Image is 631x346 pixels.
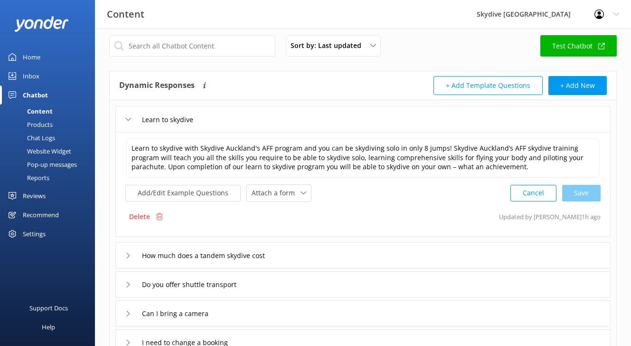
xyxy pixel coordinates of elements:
[6,105,53,118] div: Content
[23,67,39,86] div: Inbox
[6,131,95,144] a: Chat Logs
[107,7,144,22] h3: Content
[6,144,95,158] a: Website Widget
[548,76,607,95] button: + Add New
[129,211,150,222] p: Delete
[6,171,49,184] div: Reports
[125,185,241,202] button: Add/Edit Example Questions
[6,131,55,144] div: Chat Logs
[42,317,55,336] div: Help
[433,76,543,95] button: + Add Template Questions
[510,185,556,202] button: Cancel
[23,48,40,67] div: Home
[6,158,77,171] div: Pop-up messages
[499,208,601,226] p: Updated by [PERSON_NAME] 1h ago
[6,144,71,158] div: Website Widget
[6,171,95,184] a: Reports
[6,118,95,131] a: Products
[23,186,46,205] div: Reviews
[126,138,600,178] textarea: Learn to skydive with Skydive Auckland's AFF program and you can be skydiving solo in only 8 jump...
[23,205,59,224] div: Recommend
[540,35,617,57] a: Test Chatbot
[6,105,95,118] a: Content
[23,224,46,243] div: Settings
[29,298,68,317] div: Support Docs
[23,86,48,105] div: Chatbot
[6,158,95,171] a: Pop-up messages
[291,40,367,51] span: Sort by: Last updated
[6,118,53,131] div: Products
[109,35,275,57] input: Search all Chatbot Content
[14,16,69,32] img: yonder-white-logo.png
[119,76,195,95] h4: Dynamic Responses
[252,188,301,198] span: Attach a form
